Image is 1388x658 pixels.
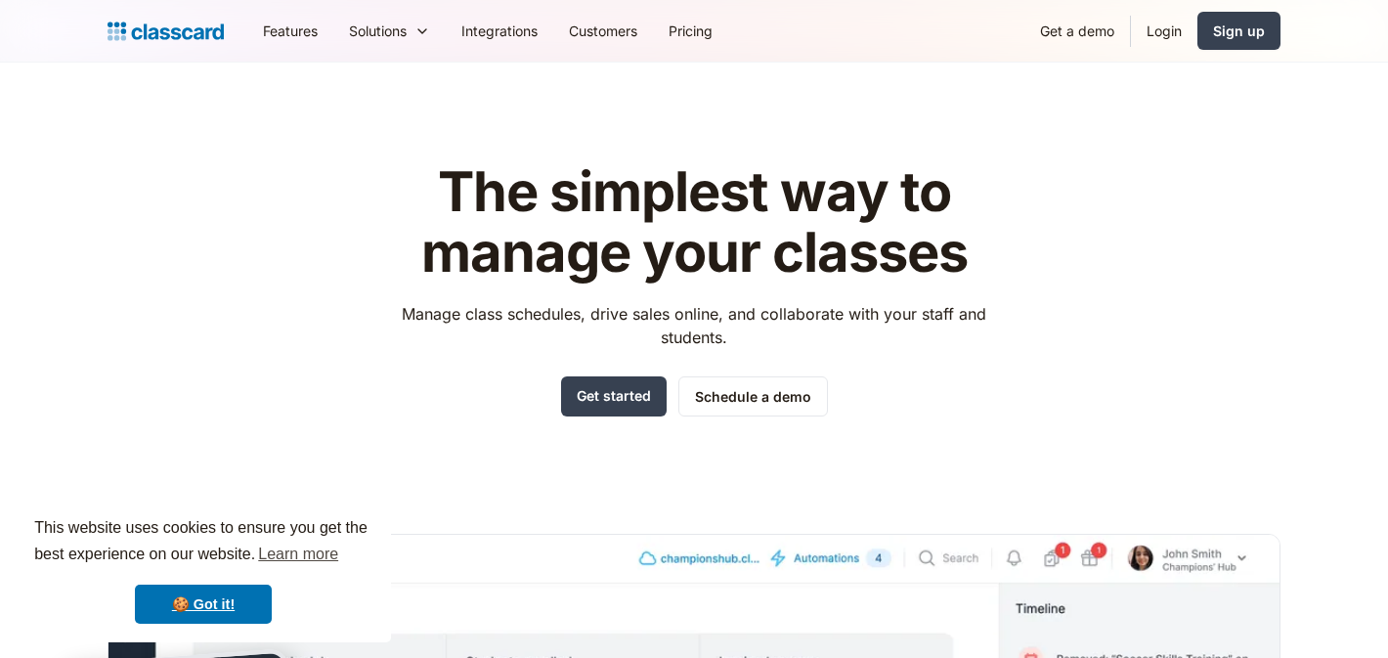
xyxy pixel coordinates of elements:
[247,9,333,53] a: Features
[349,21,407,41] div: Solutions
[108,18,224,45] a: Logo
[1131,9,1197,53] a: Login
[34,516,372,569] span: This website uses cookies to ensure you get the best experience on our website.
[135,585,272,624] a: dismiss cookie message
[678,376,828,417] a: Schedule a demo
[255,540,341,569] a: learn more about cookies
[333,9,446,53] div: Solutions
[1213,21,1265,41] div: Sign up
[384,162,1005,283] h1: The simplest way to manage your classes
[653,9,728,53] a: Pricing
[561,376,667,417] a: Get started
[1024,9,1130,53] a: Get a demo
[1197,12,1280,50] a: Sign up
[553,9,653,53] a: Customers
[384,302,1005,349] p: Manage class schedules, drive sales online, and collaborate with your staff and students.
[16,498,391,642] div: cookieconsent
[446,9,553,53] a: Integrations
